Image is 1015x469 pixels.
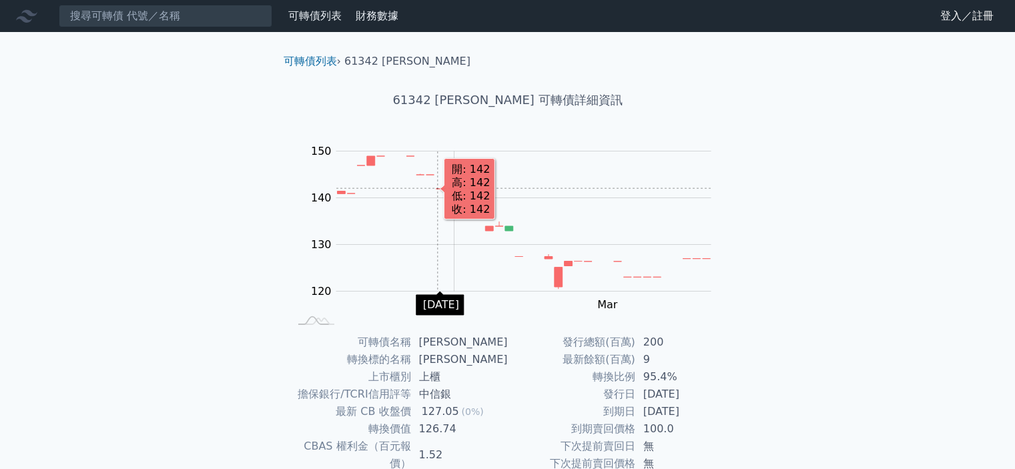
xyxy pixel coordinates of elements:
[635,420,727,438] td: 100.0
[635,351,727,368] td: 9
[508,386,635,403] td: 發行日
[462,406,484,417] span: (0%)
[508,438,635,455] td: 下次提前賣回日
[635,368,727,386] td: 95.4%
[635,403,727,420] td: [DATE]
[289,368,411,386] td: 上市櫃別
[508,334,635,351] td: 發行總額(百萬)
[311,238,332,251] tspan: 130
[508,420,635,438] td: 到期賣回價格
[311,191,332,204] tspan: 140
[311,145,332,157] tspan: 150
[289,334,411,351] td: 可轉債名稱
[930,5,1004,27] a: 登入／註冊
[419,403,462,420] div: 127.05
[411,386,508,403] td: 中信銀
[508,403,635,420] td: 到期日
[284,55,337,67] a: 可轉債列表
[508,351,635,368] td: 最新餘額(百萬)
[411,420,508,438] td: 126.74
[411,351,508,368] td: [PERSON_NAME]
[411,368,508,386] td: 上櫃
[289,420,411,438] td: 轉換價值
[304,145,731,311] g: Chart
[344,53,470,69] li: 61342 [PERSON_NAME]
[311,285,332,298] tspan: 120
[289,386,411,403] td: 擔保銀行/TCRI信用評等
[288,9,342,22] a: 可轉債列表
[597,298,618,311] tspan: Mar
[289,403,411,420] td: 最新 CB 收盤價
[273,91,743,109] h1: 61342 [PERSON_NAME] 可轉債詳細資訊
[635,438,727,455] td: 無
[411,334,508,351] td: [PERSON_NAME]
[59,5,272,27] input: 搜尋可轉債 代號／名稱
[508,368,635,386] td: 轉換比例
[356,9,398,22] a: 財務數據
[635,386,727,403] td: [DATE]
[289,351,411,368] td: 轉換標的名稱
[635,334,727,351] td: 200
[284,53,341,69] li: ›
